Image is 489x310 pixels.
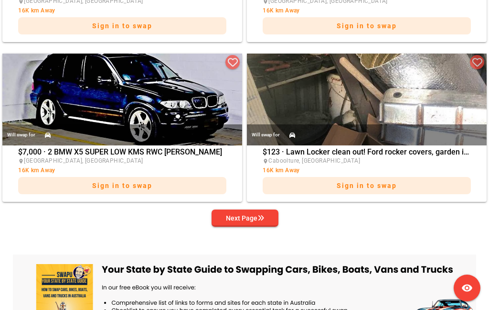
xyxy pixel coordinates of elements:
img: nicholas.robertson%2Bfacebook%40swapu.com.au%2F2670269450031919%2F2670269450031919-photo-0.jpg [247,54,487,145]
i: visibility [461,282,473,294]
span: 16K km Away [18,7,55,14]
span: 16K km Away [18,167,55,174]
i: place [263,158,268,164]
img: nicholas.robertson%2Bfacebook%40swapu.com.au%2F619659861166855%2F619659861166855-photo-0.jpg [2,54,242,145]
i: place [18,158,24,164]
div: Will swap for [252,130,280,140]
span: [GEOGRAPHIC_DATA], [GEOGRAPHIC_DATA] [24,157,143,164]
a: Will swap for$123 · Lawn Locker clean out! Ford rocker covers, garden items all sorts of items al... [247,54,487,202]
div: $123 · Lawn Locker clean out! Ford rocker covers, garden items all sorts of items all must go [263,148,470,199]
span: Sign in to swap [337,22,397,30]
span: 16K km Away [263,167,299,174]
div: $7,000 · 2 BMW X5 SUPER LOW KMS RWC [PERSON_NAME] [18,148,226,199]
span: Sign in to swap [92,22,152,30]
span: 16K km Away [263,7,299,14]
div: Next Page [226,212,264,224]
span: Sign in to swap [92,182,152,189]
button: Next Page [212,210,278,227]
div: Will swap for [7,130,35,140]
a: Will swap for$7,000 · 2 BMW X5 SUPER LOW KMS RWC [PERSON_NAME][GEOGRAPHIC_DATA], [GEOGRAPHIC_DATA... [2,54,242,202]
span: Sign in to swap [337,182,397,189]
span: Caboolture, [GEOGRAPHIC_DATA] [268,157,360,164]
